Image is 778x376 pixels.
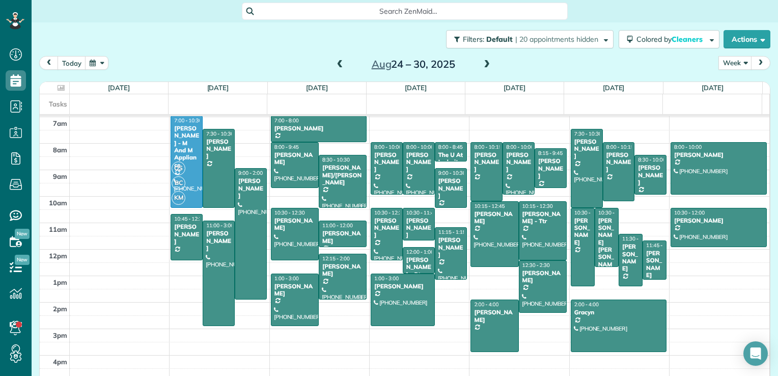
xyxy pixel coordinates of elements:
[606,151,632,173] div: [PERSON_NAME]
[474,210,515,225] div: [PERSON_NAME]
[274,283,316,298] div: [PERSON_NAME]
[486,35,513,44] span: Default
[406,151,432,173] div: [PERSON_NAME]
[522,270,564,284] div: [PERSON_NAME]
[574,130,602,137] span: 7:30 - 10:30
[406,209,437,216] span: 10:30 - 11:45
[207,84,229,92] a: [DATE]
[438,151,464,166] div: The U At Ledroit
[522,262,550,268] span: 12:30 - 2:30
[174,125,200,169] div: [PERSON_NAME] - M And M Appliance
[506,151,532,173] div: [PERSON_NAME]
[538,150,563,156] span: 8:15 - 9:45
[206,230,232,252] div: [PERSON_NAME]
[322,164,364,186] div: [PERSON_NAME]/[PERSON_NAME]
[58,56,86,70] button: today
[438,236,464,258] div: [PERSON_NAME]
[49,100,67,108] span: Tasks
[474,301,498,308] span: 2:00 - 4:00
[646,250,663,279] div: [PERSON_NAME]
[174,117,202,124] span: 7:00 - 10:30
[474,203,505,209] span: 10:15 - 12:45
[53,146,67,154] span: 8am
[751,56,770,70] button: next
[322,263,364,278] div: [PERSON_NAME]
[49,252,67,260] span: 12pm
[53,305,67,313] span: 2pm
[172,162,185,175] span: OS
[374,144,402,150] span: 8:00 - 10:00
[538,157,564,179] div: [PERSON_NAME]
[206,222,234,229] span: 11:00 - 3:00
[238,170,263,176] span: 9:00 - 2:00
[603,84,625,92] a: [DATE]
[574,301,599,308] span: 2:00 - 4:00
[743,341,768,366] div: Open Intercom Messenger
[238,177,264,199] div: [PERSON_NAME]
[474,144,502,150] span: 8:00 - 10:15
[108,84,130,92] a: [DATE]
[463,35,484,44] span: Filters:
[622,243,640,273] div: [PERSON_NAME]
[504,84,525,92] a: [DATE]
[274,125,364,132] div: [PERSON_NAME]
[619,30,719,48] button: Colored byCleaners
[374,209,405,216] span: 10:30 - 12:30
[206,138,232,160] div: [PERSON_NAME]
[522,203,553,209] span: 10:15 - 12:30
[49,199,67,207] span: 10am
[637,164,663,186] div: [PERSON_NAME]
[15,229,30,239] span: New
[506,144,534,150] span: 8:00 - 10:00
[53,358,67,366] span: 4pm
[474,309,515,324] div: [PERSON_NAME]
[674,144,702,150] span: 8:00 - 10:00
[274,151,316,166] div: [PERSON_NAME]
[674,209,705,216] span: 10:30 - 12:00
[438,229,466,235] span: 11:15 - 1:15
[574,209,602,216] span: 10:30 - 1:30
[622,235,650,242] span: 11:30 - 1:30
[322,222,353,229] span: 11:00 - 12:00
[372,58,392,70] span: Aug
[522,210,564,225] div: [PERSON_NAME] - Ttr
[274,144,299,150] span: 8:00 - 9:45
[438,177,464,199] div: [PERSON_NAME]
[405,84,427,92] a: [DATE]
[674,217,764,224] div: [PERSON_NAME]
[374,217,400,239] div: [PERSON_NAME]
[718,56,752,70] button: Week
[15,255,30,265] span: New
[674,151,764,158] div: [PERSON_NAME]
[441,30,614,48] a: Filters: Default | 20 appointments hidden
[406,249,434,255] span: 12:00 - 1:00
[646,242,674,249] span: 11:45 - 1:15
[574,217,592,247] div: [PERSON_NAME]
[374,151,400,173] div: [PERSON_NAME]
[174,216,205,222] span: 10:45 - 12:30
[672,35,704,44] span: Cleaners
[438,170,466,176] span: 9:00 - 10:30
[446,30,614,48] button: Filters: Default | 20 appointments hidden
[574,138,600,160] div: [PERSON_NAME]
[374,283,432,290] div: [PERSON_NAME]
[53,278,67,286] span: 1pm
[598,209,629,216] span: 10:30 - 12:45
[606,144,634,150] span: 8:00 - 10:15
[574,309,663,316] div: Gracyn
[374,275,399,282] span: 1:00 - 3:00
[274,117,299,124] span: 7:00 - 8:00
[515,35,598,44] span: | 20 appointments hidden
[306,84,328,92] a: [DATE]
[53,331,67,339] span: 3pm
[39,56,59,70] button: prev
[172,176,185,190] span: BC
[638,156,665,163] span: 8:30 - 10:00
[274,275,299,282] span: 1:00 - 3:00
[274,209,305,216] span: 10:30 - 12:30
[598,217,616,276] div: [PERSON_NAME] [PERSON_NAME]
[406,144,434,150] span: 8:00 - 10:00
[406,217,432,239] div: [PERSON_NAME]
[53,119,67,127] span: 7am
[174,223,200,245] div: [PERSON_NAME]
